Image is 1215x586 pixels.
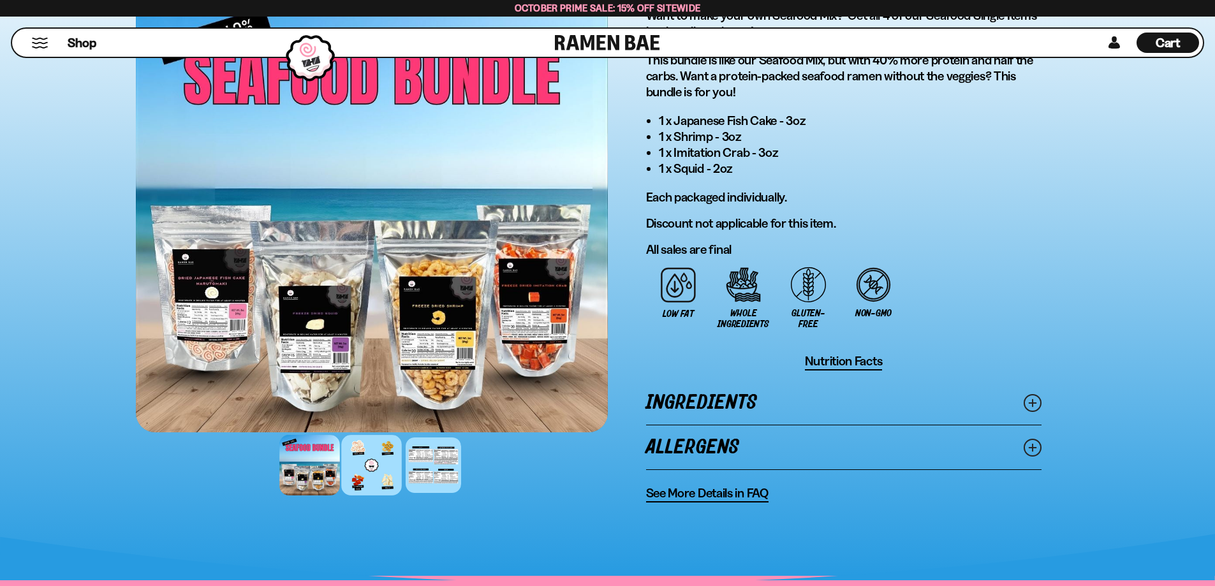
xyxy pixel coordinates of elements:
a: Allergens [646,425,1042,469]
p: Each packaged individually. [646,189,1042,205]
p: All sales are final [646,242,1042,258]
a: Shop [68,33,96,53]
li: 1 x Imitation Crab - 3oz [659,145,1042,161]
p: This bundle is like our Seafood Mix, but with 40% more protein and half the carbs. Want a protein... [646,52,1042,100]
span: Low Fat [663,309,693,319]
li: 1 x Shrimp - 3oz [659,129,1042,145]
span: See More Details in FAQ [646,485,769,501]
span: Cart [1156,35,1181,50]
span: Shop [68,34,96,52]
li: 1 x Squid - 2oz [659,161,1042,177]
li: 1 x Japanese Fish Cake - 3oz [659,113,1042,129]
span: Gluten-free [783,308,835,330]
div: Cart [1137,29,1199,57]
span: Whole Ingredients [718,308,770,330]
span: Nutrition Facts [805,353,883,369]
span: Discount not applicable for this item. [646,216,836,231]
span: Non-GMO [855,308,892,319]
span: October Prime Sale: 15% off Sitewide [515,2,701,14]
button: Mobile Menu Trigger [31,38,48,48]
button: Nutrition Facts [805,353,883,370]
a: Ingredients [646,381,1042,425]
a: See More Details in FAQ [646,485,769,502]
